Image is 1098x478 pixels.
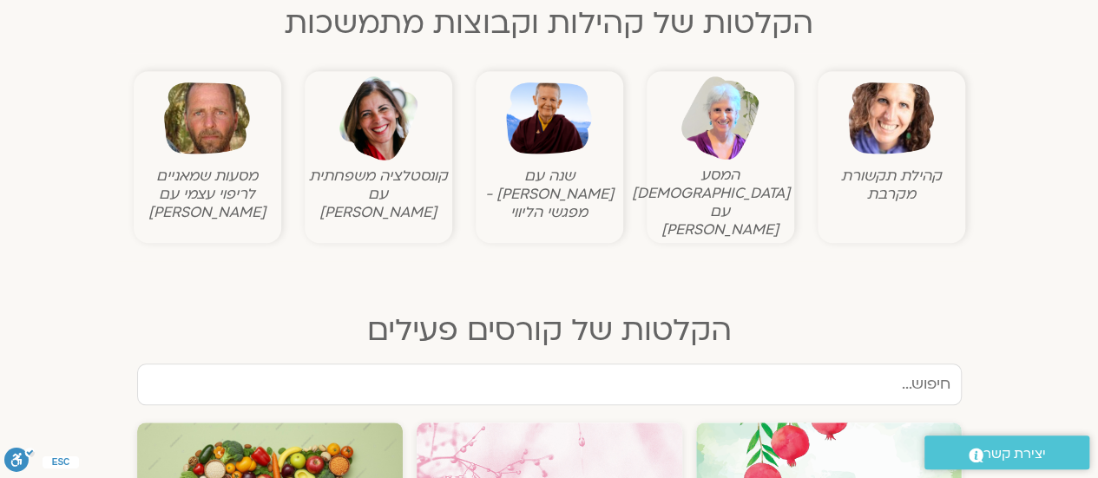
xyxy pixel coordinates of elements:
a: יצירת קשר [924,435,1089,469]
figcaption: מסעות שמאניים לריפוי עצמי עם [PERSON_NAME] [138,167,277,221]
figcaption: המסע [DEMOGRAPHIC_DATA] עם [PERSON_NAME] [651,166,790,239]
h2: הקלטות של קהילות וקבוצות מתמשכות [124,6,975,41]
figcaption: קונסטלציה משפחתית עם [PERSON_NAME] [309,167,448,221]
span: יצירת קשר [983,442,1046,466]
input: חיפוש... [137,363,962,405]
figcaption: קהילת תקשורת מקרבת [822,167,961,203]
figcaption: שנה עם [PERSON_NAME] - מפגשי הליווי [480,167,619,221]
h2: הקלטות של קורסים פעילים [124,313,975,348]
